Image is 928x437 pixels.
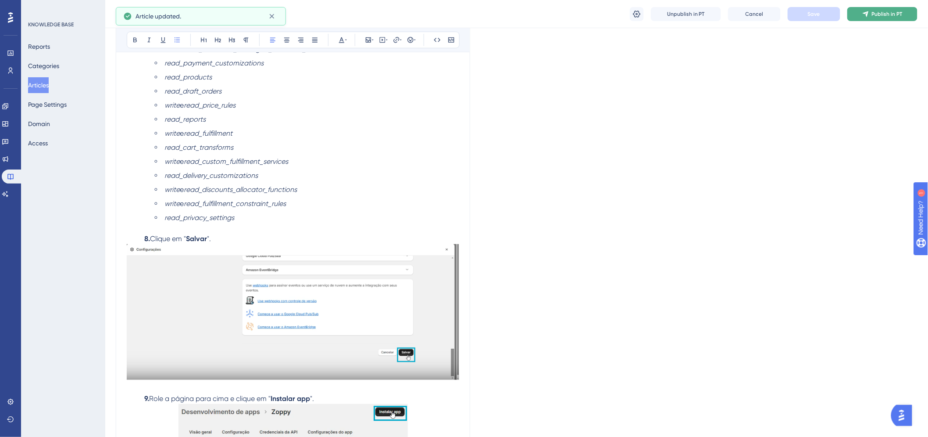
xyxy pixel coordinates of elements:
[651,7,721,21] button: Unpublish in PT
[180,185,184,194] span: e
[271,394,310,403] strong: Instalar app
[149,394,271,403] span: Role a página para cima e clique em "
[28,77,49,93] button: Articles
[746,11,764,18] span: Cancel
[788,7,840,21] button: Save
[144,235,150,243] strong: 8.
[186,235,207,243] strong: Salvar
[184,101,236,109] em: read_price_rules
[872,11,903,18] span: Publish in PT
[164,213,234,222] em: read_privacy_settings
[180,129,184,137] span: e
[310,394,314,403] span: ".
[667,11,705,18] span: Unpublish in PT
[164,157,180,166] em: write
[21,2,55,13] span: Need Help?
[28,116,50,132] button: Domain
[28,39,50,54] button: Reports
[136,11,181,22] span: Article updated.
[28,97,67,112] button: Page Settings
[164,73,212,81] em: read_products
[164,45,180,53] em: write
[180,157,184,166] span: e
[28,58,59,74] button: Categories
[144,394,149,403] strong: 9.
[184,45,325,53] em: read_merchant_managed_fulfillment_orders
[164,185,180,194] em: write
[150,235,186,243] span: Clique em "
[808,11,820,18] span: Save
[28,21,74,28] div: KNOWLEDGE BASE
[847,7,917,21] button: Publish in PT
[728,7,781,21] button: Cancel
[184,157,288,166] em: read_custom_fulfillment_services
[164,171,258,180] em: read_delivery_customizations
[61,4,63,11] div: 1
[184,129,232,137] em: read_fulfillment
[184,185,297,194] em: read_discounts_allocator_functions
[184,199,286,208] em: read_fulfillment_constraint_rules
[164,143,233,152] em: read_cart_transforms
[164,199,180,208] em: write
[180,101,184,109] span: e
[164,59,264,67] em: read_payment_customizations
[207,235,211,243] span: ".
[164,101,180,109] em: write
[28,135,48,151] button: Access
[180,199,184,208] span: e
[180,45,184,53] span: e
[164,129,180,137] em: write
[164,115,206,123] em: read_reports
[891,402,917,429] iframe: UserGuiding AI Assistant Launcher
[164,87,221,95] em: read_draft_orders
